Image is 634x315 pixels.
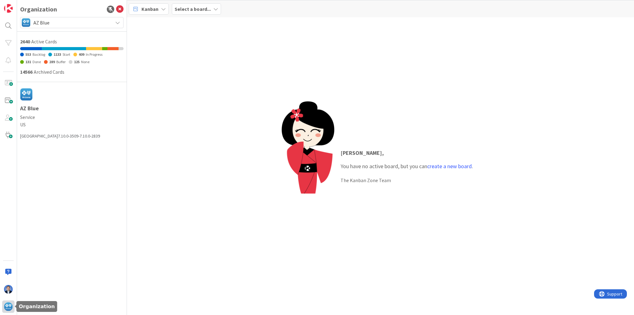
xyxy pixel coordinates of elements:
[20,113,124,121] span: Service
[56,59,66,64] span: Buffer
[4,285,13,294] img: DP
[49,59,55,64] span: 289
[19,304,55,309] h5: Organization
[341,177,473,184] div: The Kanban Zone Team
[13,1,28,8] span: Support
[20,38,124,45] div: Active Cards
[341,149,384,156] strong: [PERSON_NAME] ,
[427,163,472,170] a: create a new board
[20,69,33,75] span: 14566
[33,18,110,27] span: AZ Blue
[20,5,57,14] div: Organization
[175,6,211,12] b: Select a board...
[20,38,30,45] span: 2640
[54,52,61,57] span: 1133
[86,52,102,57] span: In Progress
[20,88,33,101] img: avatar
[20,133,124,139] div: [GEOGRAPHIC_DATA] 7.10.0-3509-7.10.0-2839
[20,121,124,128] span: US
[25,59,31,64] span: 131
[20,68,124,76] div: Archived Cards
[63,52,70,57] span: Start
[25,52,31,57] span: 553
[20,105,124,112] h1: AZ Blue
[341,162,473,170] div: You have no active board, but you can .
[33,52,45,57] span: Backlog
[74,59,80,64] span: 125
[22,18,30,27] img: avatar
[33,59,41,64] span: Done
[141,5,158,13] span: Kanban
[4,4,13,13] img: Visit kanbanzone.com
[79,52,84,57] span: 409
[81,59,89,64] span: None
[4,302,13,311] img: avatar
